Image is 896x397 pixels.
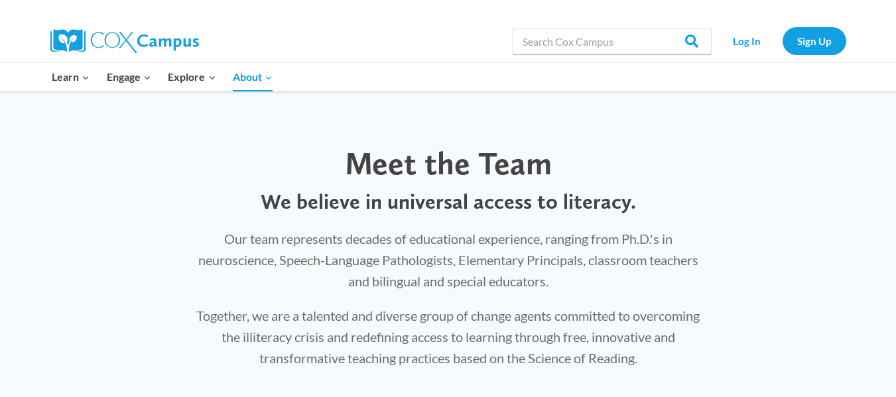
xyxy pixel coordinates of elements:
[50,29,199,53] img: Cox Campus
[718,27,846,54] nav: Secondary Navigation
[52,68,90,85] span: Learn
[192,228,705,292] p: Our team represents decades of educational experience, ranging from Ph.D.'s in neuroscience, Spee...
[192,305,705,369] p: Together, we are a talented and diverse group of change agents committed to overcoming the illite...
[513,28,712,54] input: Search Cox Campus
[168,68,216,85] span: Explore
[233,68,273,85] span: About
[44,63,281,91] nav: Primary Navigation
[107,68,151,85] span: Engage
[192,189,705,214] p: We believe in universal access to literacy.
[345,144,552,182] span: Meet the Team
[718,27,776,54] a: Log In
[783,27,846,54] a: Sign Up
